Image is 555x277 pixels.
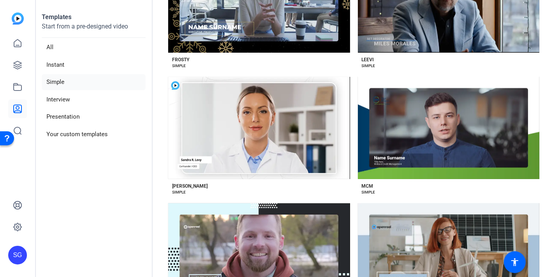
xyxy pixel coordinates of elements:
div: SIMPLE [172,63,186,69]
img: blue-gradient.svg [12,12,24,25]
div: [PERSON_NAME] [172,183,208,189]
li: Instant [42,57,146,73]
div: SIMPLE [362,63,375,69]
div: SIMPLE [362,189,375,195]
button: Template image [168,77,350,179]
div: SIMPLE [172,189,186,195]
div: MCM [362,183,374,189]
p: Start from a pre-designed video [42,22,146,38]
div: LEEVI [362,57,374,63]
li: Your custom templates [42,126,146,142]
div: FROSTY [172,57,189,63]
strong: Templates [42,13,71,21]
li: Simple [42,74,146,90]
li: Presentation [42,109,146,125]
button: Template image [358,77,540,179]
div: SG [8,246,27,265]
mat-icon: accessibility [510,257,519,267]
li: All [42,39,146,55]
li: Interview [42,92,146,108]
